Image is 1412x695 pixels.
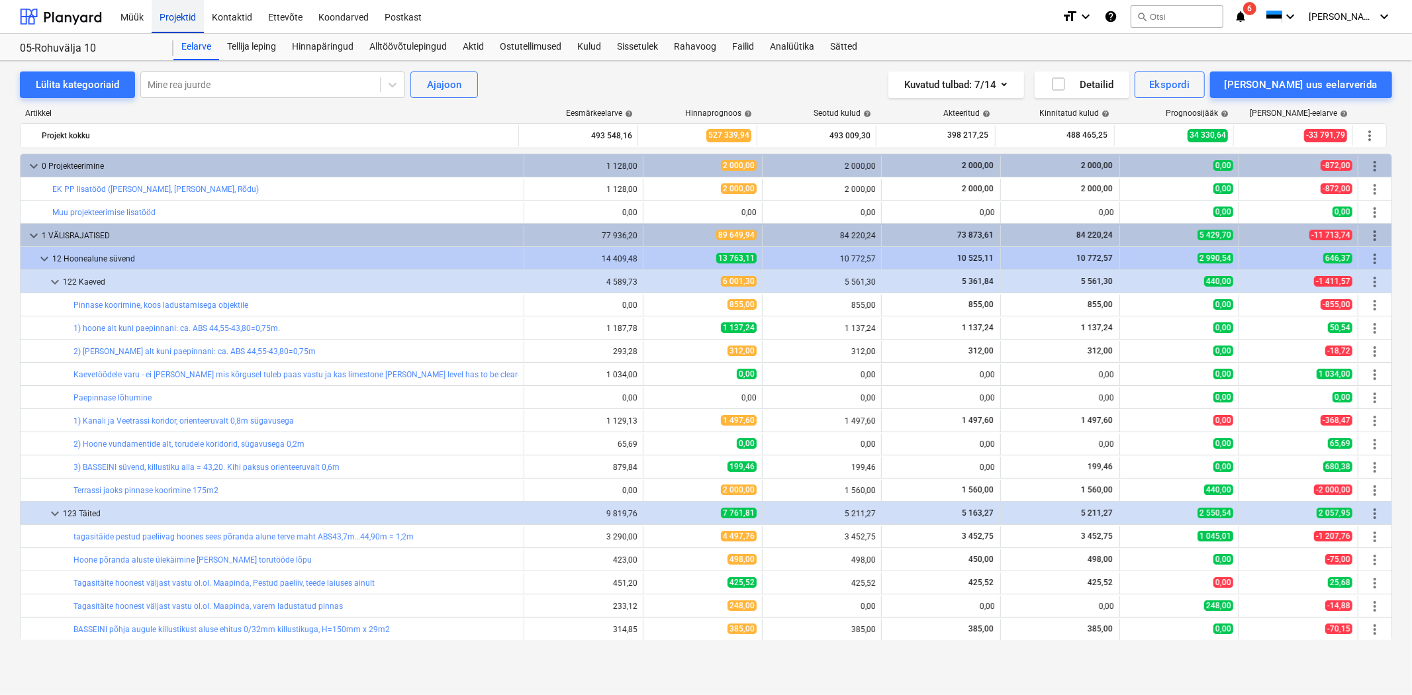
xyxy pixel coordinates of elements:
[1325,346,1352,356] span: -18,72
[946,130,990,141] span: 398 217,25
[1333,207,1352,217] span: 0,00
[52,185,259,194] a: EK PP lisatööd ([PERSON_NAME], [PERSON_NAME], Rõdu)
[530,625,637,634] div: 314,85
[1086,346,1114,355] span: 312,00
[768,347,876,356] div: 312,00
[1309,11,1375,22] span: [PERSON_NAME]
[961,416,995,425] span: 1 497,60
[52,208,156,217] a: Muu projekteerimise lisatööd
[768,463,876,472] div: 199,46
[822,34,865,60] div: Sätted
[1213,369,1233,379] span: 0,00
[63,503,518,524] div: 123 Täited
[1367,459,1383,475] span: Rohkem tegevusi
[1213,438,1233,449] span: 0,00
[1323,253,1352,263] span: 646,37
[73,625,390,634] a: BASSEINI põhja augule killustikust aluse ehitus 0/32mm killustikuga, H=150mm x 29m2
[1346,631,1412,695] iframe: Chat Widget
[1367,529,1383,545] span: Rohkem tegevusi
[530,231,637,240] div: 77 936,20
[1321,183,1352,194] span: -872,00
[943,109,990,118] div: Akteeritud
[1080,508,1114,518] span: 5 211,27
[1225,76,1378,93] div: [PERSON_NAME] uus eelarverida
[1362,128,1378,144] span: Rohkem tegevusi
[569,34,609,60] a: Kulud
[768,301,876,310] div: 855,00
[1086,578,1114,587] span: 425,52
[961,485,995,494] span: 1 560,00
[728,577,757,588] span: 425,52
[887,393,995,402] div: 0,00
[1135,71,1204,98] button: Ekspordi
[20,42,158,56] div: 05-Rohuvälja 10
[524,125,632,146] div: 493 548,16
[1080,485,1114,494] span: 1 560,00
[73,347,316,356] a: 2) [PERSON_NAME] alt kuni paepinnani: ca. ABS 44,55-43,80=0,75m
[768,162,876,171] div: 2 000,00
[361,34,455,60] div: Alltöövõtulepingud
[1198,230,1233,240] span: 5 429,70
[762,34,822,60] div: Analüütika
[1367,436,1383,452] span: Rohkem tegevusi
[73,370,614,379] a: Kaevetöödele varu - ei [PERSON_NAME] mis kõrgusel tuleb paas vastu ja kas limestone [PERSON_NAME]...
[1314,485,1352,495] span: -2 000,00
[530,370,637,379] div: 1 034,00
[1086,462,1114,471] span: 199,46
[685,109,752,118] div: Hinnaprognoos
[728,554,757,565] span: 498,00
[284,34,361,60] a: Hinnapäringud
[724,34,762,60] a: Failid
[492,34,569,60] a: Ostutellimused
[961,508,995,518] span: 5 163,27
[1367,274,1383,290] span: Rohkem tegevusi
[530,440,637,449] div: 65,69
[47,506,63,522] span: keyboard_arrow_down
[1367,158,1383,174] span: Rohkem tegevusi
[1321,299,1352,310] span: -855,00
[566,109,633,118] div: Eesmärkeelarve
[1367,575,1383,591] span: Rohkem tegevusi
[1210,71,1392,98] button: [PERSON_NAME] uus eelarverida
[73,463,340,472] a: 3) BASSEINI süvend, killustiku alla = 43,20. Kihi paksus orienteeruvalt 0,6m
[721,415,757,426] span: 1 497,60
[887,208,995,217] div: 0,00
[1328,322,1352,333] span: 50,54
[173,34,219,60] div: Eelarve
[1323,461,1352,472] span: 680,38
[73,301,248,310] a: Pinnase koorimine, koos ladustamisega objektile
[1317,508,1352,518] span: 2 057,95
[1104,9,1117,24] i: Abikeskus
[1080,184,1114,193] span: 2 000,00
[1149,76,1190,93] div: Ekspordi
[1080,161,1114,170] span: 2 000,00
[530,602,637,611] div: 233,12
[961,277,995,286] span: 5 361,84
[1213,624,1233,634] span: 0,00
[649,393,757,402] div: 0,00
[455,34,492,60] a: Aktid
[73,602,343,611] a: Tagasitäite hoonest väljast vastu ol.ol. Maapinda, varem ladustatud pinnas
[1006,602,1114,611] div: 0,00
[1325,624,1352,634] span: -70,15
[1204,485,1233,495] span: 440,00
[1099,110,1109,118] span: help
[904,76,1008,93] div: Kuvatud tulbad : 7/14
[721,183,757,194] span: 2 000,00
[1367,344,1383,359] span: Rohkem tegevusi
[1325,554,1352,565] span: -75,00
[609,34,666,60] div: Sissetulek
[530,324,637,333] div: 1 187,78
[1213,346,1233,356] span: 0,00
[36,251,52,267] span: keyboard_arrow_down
[768,555,876,565] div: 498,00
[768,324,876,333] div: 1 137,24
[73,416,294,426] a: 1) Kanali ja Veetrassi koridor, orienteeruvalt 0,8m sügavusega
[20,71,135,98] button: Lülita kategooriaid
[219,34,284,60] a: Tellija leping
[768,532,876,541] div: 3 452,75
